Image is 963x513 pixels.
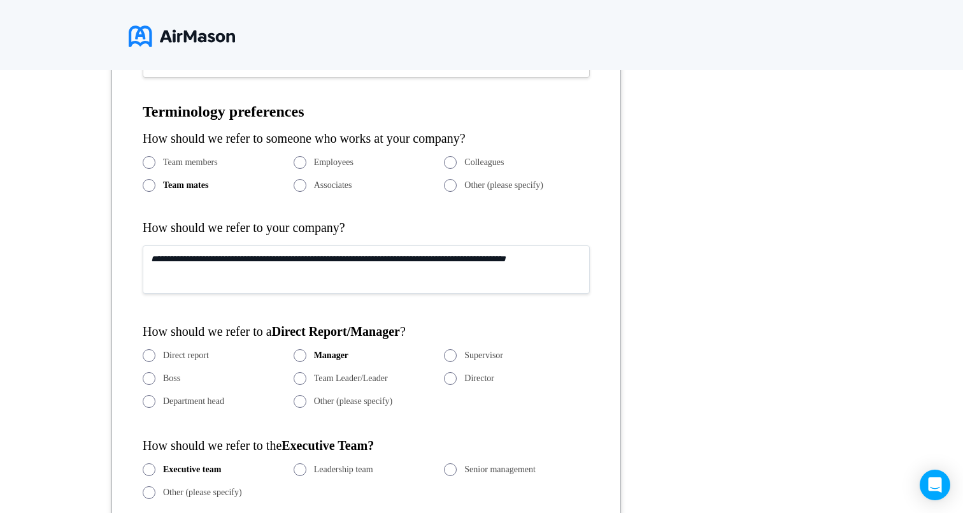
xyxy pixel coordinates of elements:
[464,373,494,384] span: Director
[143,324,590,339] div: How should we refer to a ?
[464,157,504,168] span: Colleagues
[464,180,543,191] span: Other (please specify)
[464,465,536,475] span: Senior management
[314,465,373,475] span: Leadership team
[163,180,208,191] span: Team mates
[314,180,352,191] span: Associates
[163,465,221,475] span: Executive team
[282,438,374,452] b: Executive Team?
[143,438,590,453] div: How should we refer to the
[920,470,950,500] div: Open Intercom Messenger
[143,131,590,146] div: How should we refer to someone who works at your company?
[163,350,209,361] span: Direct report
[163,373,180,384] span: Boss
[314,373,388,384] span: Team Leader/Leader
[143,220,590,235] div: How should we refer to your company?
[314,157,353,168] span: Employees
[163,488,242,498] span: Other (please specify)
[163,396,224,407] span: Department head
[163,157,218,168] span: Team members
[129,20,235,52] img: logo
[314,350,348,361] span: Manager
[464,350,503,361] span: Supervisor
[143,103,590,121] h1: Terminology preferences
[314,396,393,407] span: Other (please specify)
[272,324,400,338] b: Direct Report/Manager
